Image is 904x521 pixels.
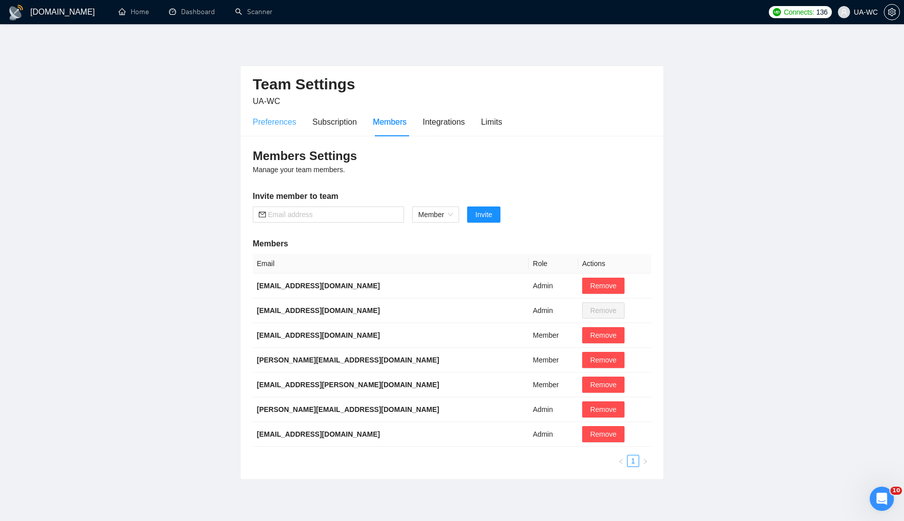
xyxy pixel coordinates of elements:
span: Remove [590,404,616,415]
span: mail [259,211,266,218]
button: Remove [582,426,625,442]
td: Member [529,323,578,348]
img: logo [8,5,24,21]
iframe: Intercom live chat [870,487,894,511]
span: Remove [590,330,616,341]
button: Remove [582,352,625,368]
h2: Team Settings [253,74,651,95]
a: searchScanner [235,8,272,16]
a: setting [884,8,900,16]
div: Limits [481,116,502,128]
td: Admin [529,422,578,447]
div: Preferences [253,116,296,128]
span: Remove [590,379,616,390]
td: Admin [529,298,578,323]
li: Previous Page [615,455,627,467]
button: Remove [582,401,625,418]
span: Remove [590,280,616,291]
div: Subscription [312,116,357,128]
span: Invite [475,209,492,220]
span: 10 [890,487,902,495]
img: upwork-logo.png [773,8,781,16]
span: UA-WC [253,97,280,106]
td: Admin [529,397,578,422]
input: Email address [268,209,398,220]
th: Role [529,254,578,274]
span: left [618,458,624,464]
span: Member [418,207,453,222]
h5: Invite member to team [253,190,651,202]
b: [PERSON_NAME][EMAIL_ADDRESS][DOMAIN_NAME] [257,405,439,413]
span: Remove [590,429,616,440]
b: [EMAIL_ADDRESS][DOMAIN_NAME] [257,430,380,438]
b: [EMAIL_ADDRESS][DOMAIN_NAME] [257,306,380,315]
b: [EMAIL_ADDRESS][DOMAIN_NAME] [257,331,380,339]
li: 1 [627,455,639,467]
li: Next Page [639,455,651,467]
span: Connects: [784,7,814,18]
th: Email [253,254,529,274]
button: Remove [582,278,625,294]
td: Admin [529,274,578,298]
h5: Members [253,238,651,250]
a: 1 [628,455,639,466]
span: Manage your team members. [253,166,345,174]
span: setting [884,8,899,16]
button: left [615,455,627,467]
button: right [639,455,651,467]
b: [PERSON_NAME][EMAIL_ADDRESS][DOMAIN_NAME] [257,356,439,364]
div: Integrations [423,116,465,128]
span: user [840,9,847,16]
button: Remove [582,377,625,393]
b: [EMAIL_ADDRESS][DOMAIN_NAME] [257,282,380,290]
button: Remove [582,327,625,343]
button: setting [884,4,900,20]
h3: Members Settings [253,148,651,164]
td: Member [529,348,578,373]
span: 136 [816,7,827,18]
span: right [642,458,648,464]
td: Member [529,373,578,397]
div: Members [373,116,407,128]
th: Actions [578,254,651,274]
button: Invite [467,206,500,223]
a: dashboardDashboard [169,8,215,16]
span: Remove [590,354,616,366]
a: homeHome [119,8,149,16]
b: [EMAIL_ADDRESS][PERSON_NAME][DOMAIN_NAME] [257,381,439,389]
